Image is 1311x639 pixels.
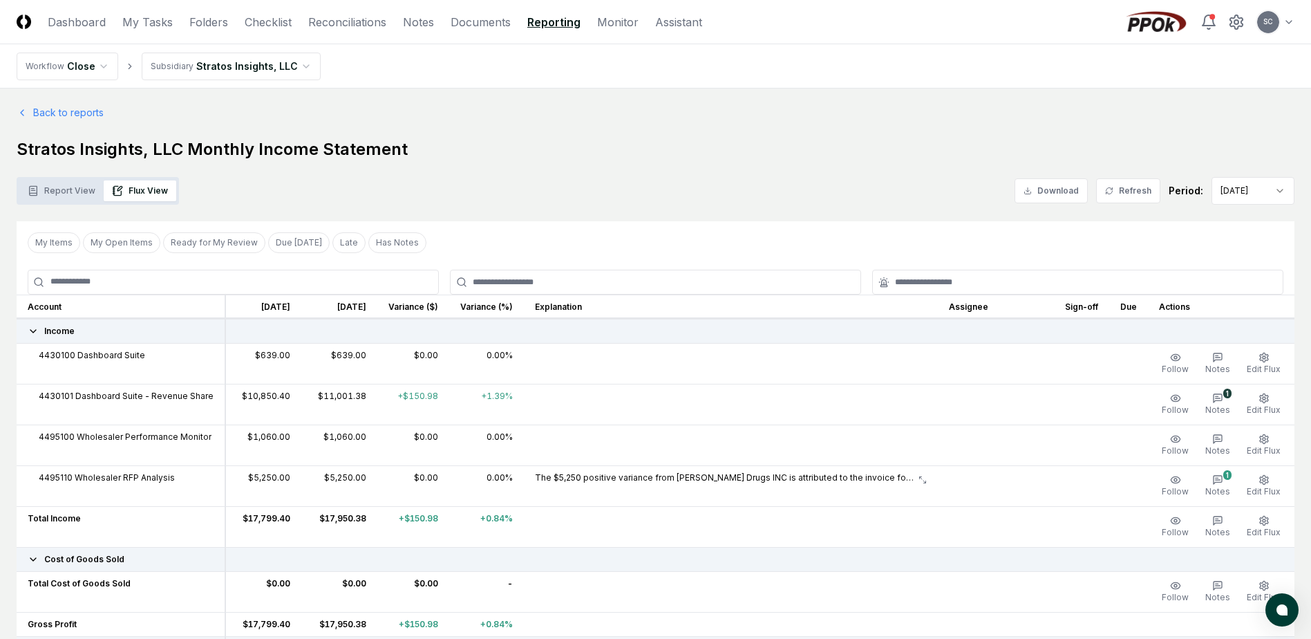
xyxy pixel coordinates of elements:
td: $17,950.38 [301,506,377,547]
th: Actions [1148,295,1294,319]
nav: breadcrumb [17,53,321,80]
button: Due Today [268,232,330,253]
button: Has Notes [368,232,426,253]
img: Logo [17,15,31,29]
span: Notes [1205,405,1230,415]
button: My Open Items [83,232,160,253]
div: Period: [1169,183,1203,198]
span: Notes [1205,486,1230,497]
button: SC [1256,10,1281,35]
button: Edit Flux [1244,577,1283,606]
a: Dashboard [48,14,106,30]
th: Due [1109,295,1148,319]
span: Edit Flux [1247,445,1281,456]
th: Variance ($) [377,295,449,319]
td: +1.39% [449,384,524,425]
span: Gross Profit [28,618,77,631]
a: Back to reports [17,105,104,120]
th: [DATE] [225,295,301,319]
td: $17,799.40 [225,612,301,636]
td: $5,250.00 [301,465,377,506]
td: +$150.98 [377,506,449,547]
a: Folders [189,14,228,30]
a: Documents [451,14,511,30]
td: $5,250.00 [225,465,301,506]
th: Account [17,295,225,319]
button: Late [332,232,366,253]
span: Notes [1205,592,1230,602]
span: Follow [1162,486,1189,497]
div: 1 [1223,470,1232,480]
span: 4495110 Wholesaler RFP Analysis [39,472,175,484]
span: Edit Flux [1247,364,1281,374]
a: Notes [403,14,434,30]
p: The $5,250 positive variance from [PERSON_NAME] Drugs INC is attributed to the invoice for Strato... [535,472,916,484]
button: Follow [1159,390,1191,419]
button: Follow [1159,349,1191,378]
button: Download [1015,178,1088,203]
span: Total Cost of Goods Sold [28,577,131,590]
button: atlas-launcher [1265,593,1299,627]
span: 4430101 Dashboard Suite - Revenue Share [39,390,214,402]
img: PPOk logo [1123,11,1189,33]
span: Follow [1162,527,1189,537]
td: 0.00% [449,343,524,384]
button: My Items [28,232,80,253]
a: Reconciliations [308,14,386,30]
button: Edit Flux [1244,390,1283,419]
span: Edit Flux [1247,527,1281,537]
button: Edit Flux [1244,349,1283,378]
button: Notes [1202,577,1233,606]
button: Follow [1159,431,1191,460]
a: My Tasks [122,14,173,30]
span: Edit Flux [1247,486,1281,497]
span: Cost of Goods Sold [44,553,124,566]
td: +$150.98 [377,384,449,425]
th: [DATE] [301,295,377,319]
td: $639.00 [225,343,301,384]
td: - [449,571,524,612]
td: 0.00% [449,465,524,506]
button: 1Notes [1202,390,1233,419]
span: Notes [1205,445,1230,456]
td: 0.00% [449,425,524,465]
span: Follow [1162,364,1189,374]
div: Subsidiary [151,60,194,73]
td: $0.00 [377,571,449,612]
button: Edit Flux [1244,472,1283,501]
td: $17,950.38 [301,612,377,636]
button: Refresh [1096,178,1160,203]
button: Edit Flux [1244,431,1283,460]
th: Sign-off [1054,295,1109,319]
a: Checklist [245,14,292,30]
td: $0.00 [301,571,377,612]
button: 1Notes [1202,472,1233,501]
td: $17,799.40 [225,506,301,547]
button: Notes [1202,431,1233,460]
span: SC [1263,17,1273,27]
td: $0.00 [225,571,301,612]
a: Reporting [527,14,581,30]
td: $10,850.40 [225,384,301,425]
span: 4495100 Wholesaler Performance Monitor [39,431,211,443]
span: Income [44,325,75,337]
td: $0.00 [377,425,449,465]
th: Explanation [524,295,938,319]
button: Follow [1159,472,1191,501]
button: Follow [1159,512,1191,541]
h1: Stratos Insights, LLC Monthly Income Statement [17,138,1294,160]
span: Edit Flux [1247,592,1281,602]
button: The $5,250 positive variance from [PERSON_NAME] Drugs INC is attributed to the invoice for Strato... [535,472,927,484]
div: Workflow [26,60,64,73]
span: Follow [1162,445,1189,456]
td: $639.00 [301,343,377,384]
th: Variance (%) [449,295,524,319]
a: Monitor [597,14,639,30]
button: Edit Flux [1244,512,1283,541]
button: Flux View [104,180,176,201]
span: Total Income [28,512,81,525]
th: Assignee [938,295,1054,319]
span: Notes [1205,364,1230,374]
span: Edit Flux [1247,405,1281,415]
button: Report View [19,180,104,201]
